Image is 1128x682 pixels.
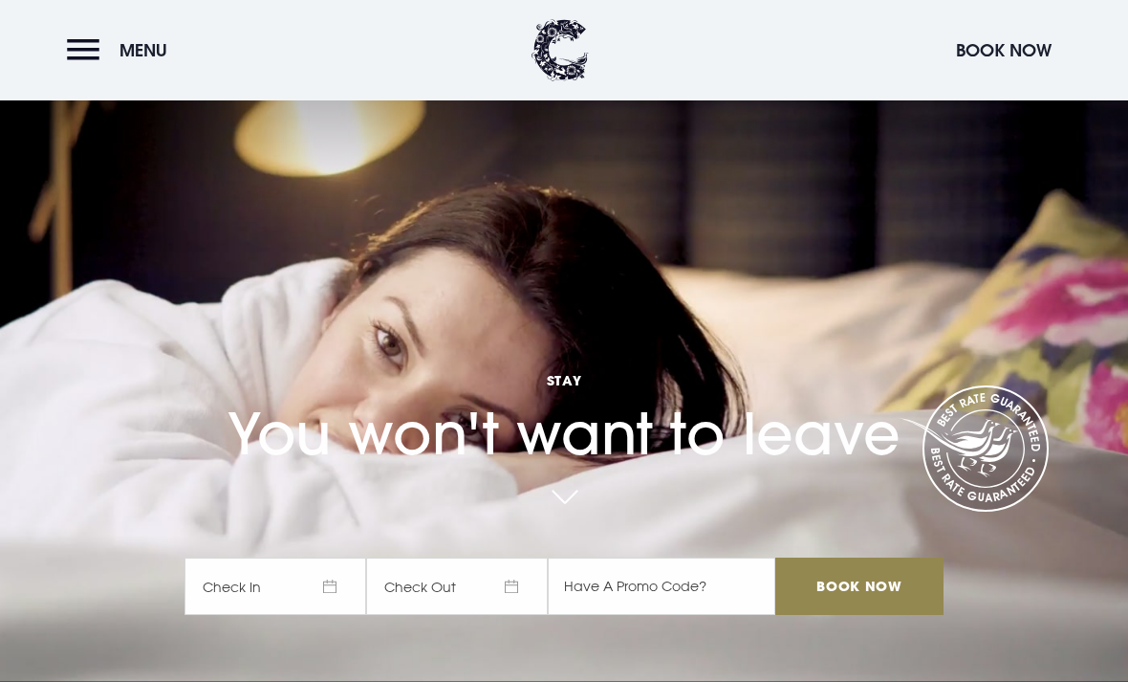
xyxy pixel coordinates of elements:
[184,371,944,389] span: Stay
[184,327,944,468] h1: You won't want to leave
[184,558,366,615] span: Check In
[531,19,589,81] img: Clandeboye Lodge
[548,558,775,615] input: Have A Promo Code?
[775,558,944,615] input: Book Now
[366,558,548,615] span: Check Out
[119,39,167,61] span: Menu
[67,30,177,71] button: Menu
[946,30,1061,71] button: Book Now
